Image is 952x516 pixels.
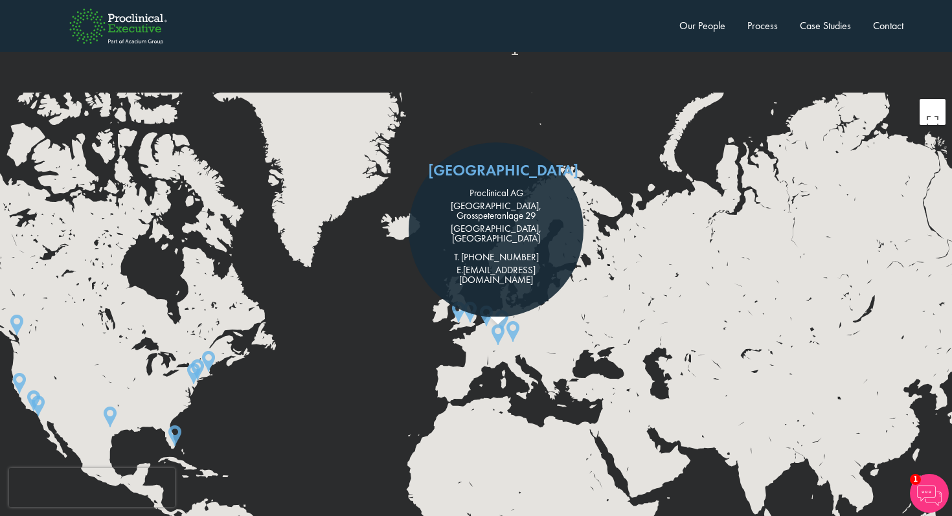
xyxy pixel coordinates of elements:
[428,252,564,262] p: T. [PHONE_NUMBER]
[800,19,851,32] a: Case Studies
[873,19,903,32] a: Contact
[920,99,946,125] button: Toggle fullscreen view
[459,264,536,286] a: [EMAIL_ADDRESS][DOMAIN_NAME]
[428,188,564,198] p: Proclinical AG
[9,468,175,507] iframe: reCAPTCHA
[747,19,778,32] a: Process
[910,474,949,513] img: Chatbot
[428,265,564,285] p: E.
[910,474,921,485] span: 1
[428,201,564,221] p: [GEOGRAPHIC_DATA], Grosspeteranlage 29
[428,162,564,179] h2: [GEOGRAPHIC_DATA]
[679,19,725,32] a: Our People
[428,224,564,243] p: [GEOGRAPHIC_DATA], [GEOGRAPHIC_DATA]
